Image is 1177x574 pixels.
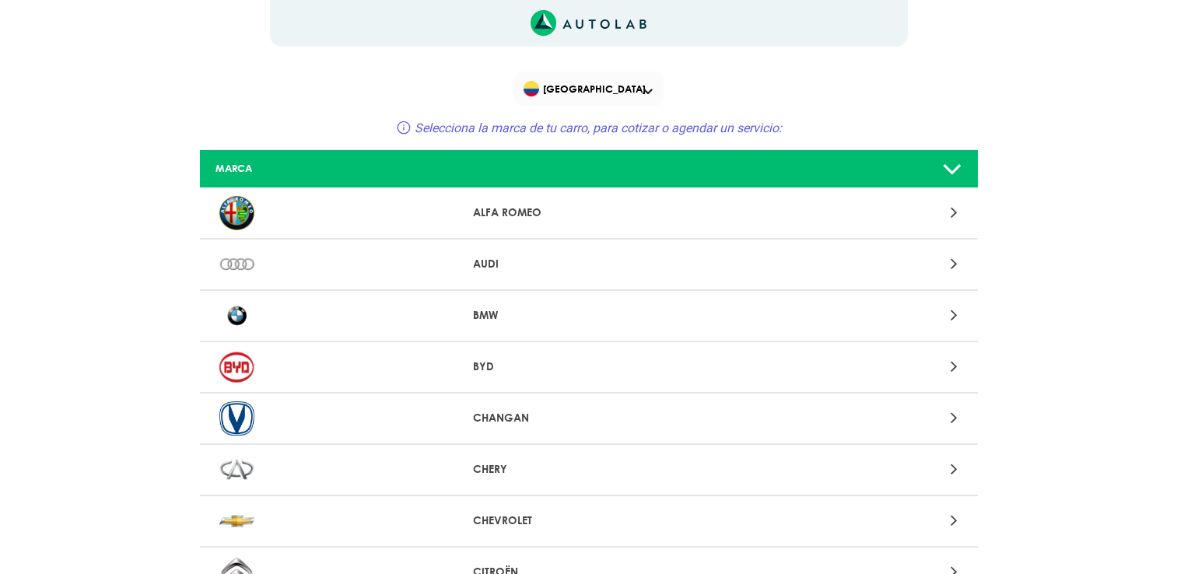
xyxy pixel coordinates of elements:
p: BYD [473,359,704,375]
img: CHERY [219,453,254,487]
div: MARCA [204,161,461,176]
a: Link al sitio de autolab [531,15,646,30]
p: CHANGAN [473,410,704,426]
img: CHEVROLET [219,504,254,538]
img: BMW [219,299,254,333]
img: AUDI [219,247,254,282]
img: Flag of COLOMBIA [524,81,539,96]
p: AUDI [473,256,704,272]
p: ALFA ROMEO [473,205,704,221]
img: BYD [219,350,254,384]
a: MARCA [200,150,978,188]
span: Selecciona la marca de tu carro, para cotizar o agendar un servicio: [415,121,782,135]
p: BMW [473,307,704,324]
p: CHERY [473,461,704,478]
img: CHANGAN [219,401,254,436]
p: CHEVROLET [473,513,704,529]
span: [GEOGRAPHIC_DATA] [524,78,657,100]
img: ALFA ROMEO [219,196,254,230]
div: Flag of COLOMBIA[GEOGRAPHIC_DATA] [514,72,664,106]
